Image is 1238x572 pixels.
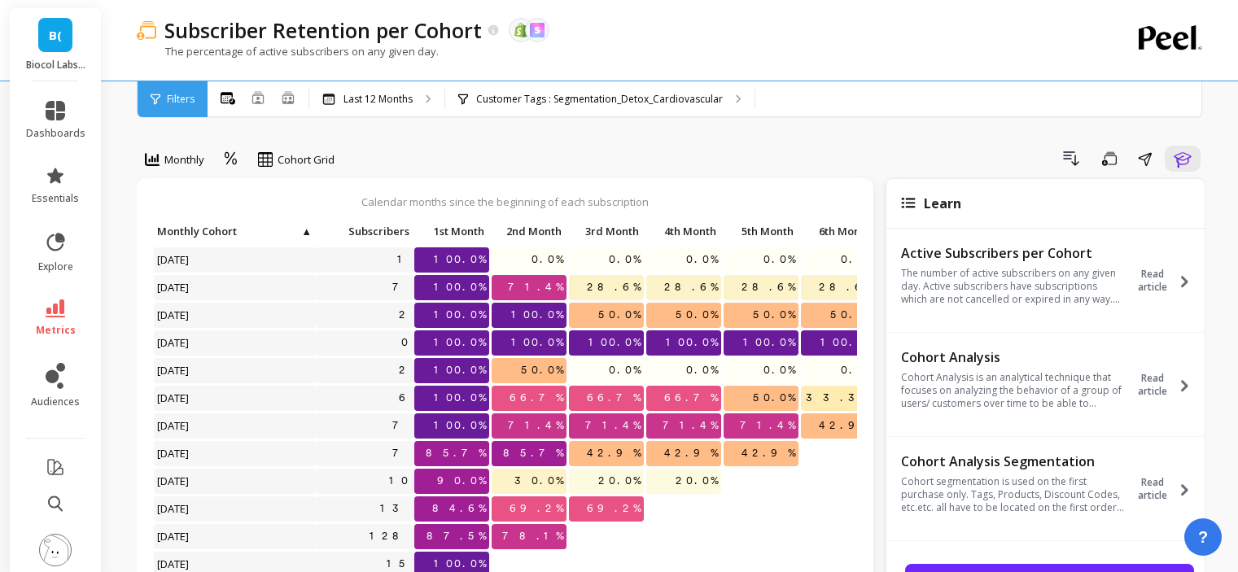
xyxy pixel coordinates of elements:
[723,220,800,245] div: Toggle SortBy
[760,358,798,382] span: 0.0%
[740,330,798,355] span: 100.0%
[750,386,798,410] span: 50.0%
[389,441,414,465] a: 7
[569,220,644,242] p: 3rd Month
[154,358,194,382] span: [DATE]
[377,496,414,521] a: 13
[803,386,876,410] span: 33.3%
[431,275,489,299] span: 100.0%
[39,534,72,566] img: profile picture
[1129,476,1177,502] span: Read article
[366,524,414,548] a: 128
[1129,452,1201,526] button: Read article
[343,93,413,106] p: Last 12 Months
[505,413,567,438] span: 71.4%
[316,220,393,245] div: Toggle SortBy
[1129,268,1177,294] span: Read article
[827,303,876,327] span: 50.0%
[32,192,79,205] span: essentials
[659,413,721,438] span: 71.4%
[800,220,877,245] div: Toggle SortBy
[418,225,484,238] span: 1st Month
[26,59,85,72] p: Biocol Labs (US)
[389,275,414,299] a: 7
[738,275,798,299] span: 28.6%
[396,358,414,382] a: 2
[572,225,639,238] span: 3rd Month
[727,225,794,238] span: 5th Month
[585,330,644,355] span: 100.0%
[154,303,194,327] span: [DATE]
[816,275,876,299] span: 28.6%
[530,23,545,37] img: api.skio.svg
[317,220,414,242] p: Subscribers
[505,275,567,299] span: 71.4%
[300,225,312,238] span: ▲
[737,413,798,438] span: 71.4%
[683,247,721,272] span: 0.0%
[1129,372,1177,398] span: Read article
[153,220,230,245] div: Toggle SortBy
[1129,347,1201,422] button: Read article
[491,220,568,245] div: Toggle SortBy
[661,441,721,465] span: 42.9%
[434,469,489,493] span: 90.0%
[154,413,194,438] span: [DATE]
[495,225,562,238] span: 2nd Month
[36,324,76,337] span: metrics
[1184,518,1222,556] button: ?
[901,267,1125,306] p: The number of active subscribers on any given day. Active subscribers have subscriptions which ar...
[724,220,798,242] p: 5th Month
[606,358,644,382] span: 0.0%
[278,152,335,168] span: Cohort Grid
[901,349,1125,365] p: Cohort Analysis
[508,330,567,355] span: 100.0%
[394,247,414,272] a: 1
[646,220,721,242] p: 4th Month
[568,220,645,245] div: Toggle SortBy
[157,225,300,238] span: Monthly Cohort
[816,413,876,438] span: 42.9%
[154,441,194,465] span: [DATE]
[431,330,489,355] span: 100.0%
[154,275,194,299] span: [DATE]
[154,469,194,493] span: [DATE]
[413,220,491,245] div: Toggle SortBy
[154,220,317,242] p: Monthly Cohort
[511,469,567,493] span: 30.0%
[584,275,644,299] span: 28.6%
[528,247,567,272] span: 0.0%
[901,371,1125,410] p: Cohort Analysis is an analytical technique that focuses on analyzing the behavior of a group of u...
[154,330,194,355] span: [DATE]
[423,524,489,548] span: 87.5%
[838,247,876,272] span: 0.0%
[1198,526,1208,548] span: ?
[518,358,567,382] span: 50.0%
[320,225,409,238] span: Subscribers
[584,386,644,410] span: 66.7%
[431,358,489,382] span: 100.0%
[26,127,85,140] span: dashboards
[414,220,489,242] p: 1st Month
[506,496,567,521] span: 69.2%
[901,475,1125,514] p: Cohort segmentation is used on the first purchase only. Tags, Products, Discount Codes, etc.etc. ...
[492,220,567,242] p: 2nd Month
[431,413,489,438] span: 100.0%
[801,220,876,242] p: 6th Month
[838,358,876,382] span: 0.0%
[924,194,961,212] span: Learn
[506,386,567,410] span: 66.7%
[582,413,644,438] span: 71.4%
[804,225,871,238] span: 6th Month
[661,386,721,410] span: 66.7%
[595,303,644,327] span: 50.0%
[429,496,489,521] span: 84.6%
[672,303,721,327] span: 50.0%
[164,152,204,168] span: Monthly
[738,441,798,465] span: 42.9%
[1129,243,1201,318] button: Read article
[606,247,644,272] span: 0.0%
[817,330,876,355] span: 100.0%
[31,395,80,408] span: audiences
[901,453,1125,469] p: Cohort Analysis Segmentation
